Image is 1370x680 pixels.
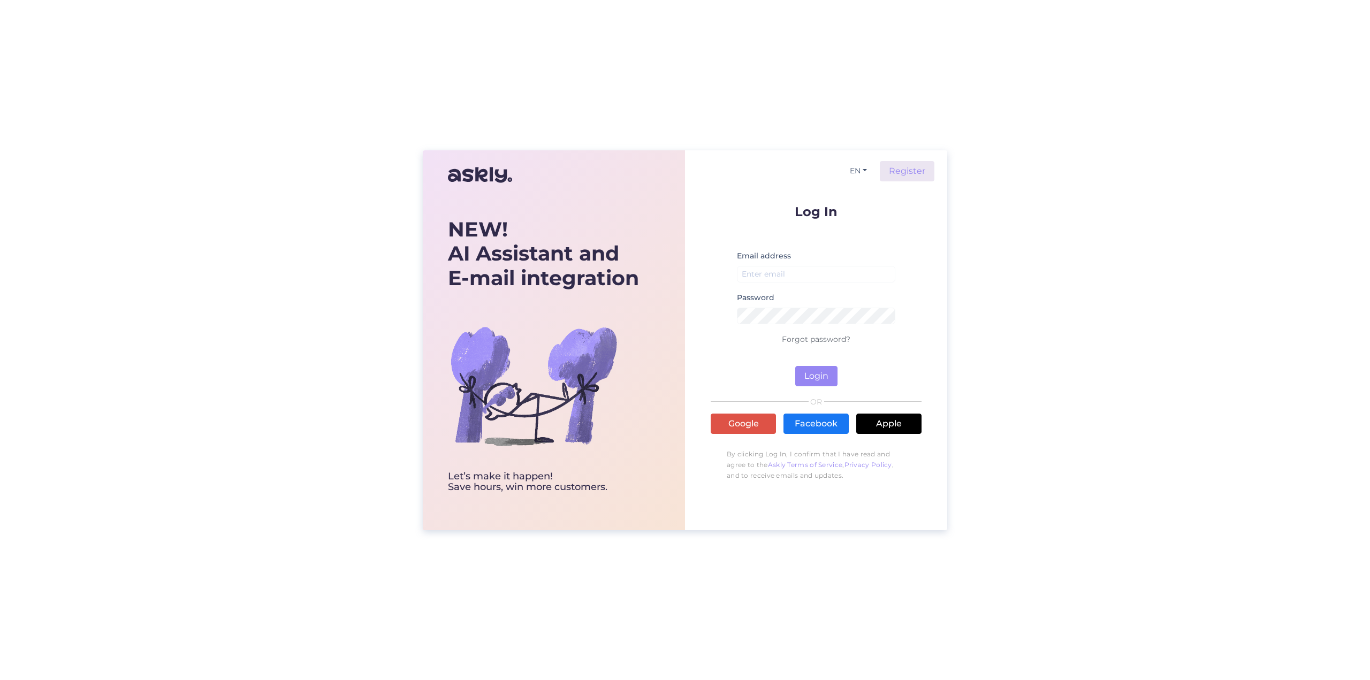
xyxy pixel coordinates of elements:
input: Enter email [737,266,895,282]
a: Privacy Policy [844,461,892,469]
label: Password [737,292,774,303]
a: Askly Terms of Service [768,461,843,469]
a: Google [711,414,776,434]
span: OR [809,398,824,406]
a: Forgot password? [782,334,850,344]
button: EN [846,163,871,179]
b: NEW! [448,217,508,242]
a: Apple [856,414,922,434]
label: Email address [737,250,791,262]
div: Let’s make it happen! Save hours, win more customers. [448,471,639,493]
img: Askly [448,162,512,188]
button: Login [795,366,838,386]
p: Log In [711,205,922,218]
p: By clicking Log In, I confirm that I have read and agree to the , , and to receive emails and upd... [711,444,922,486]
div: AI Assistant and E-mail integration [448,217,639,291]
img: bg-askly [448,300,619,471]
a: Register [880,161,934,181]
a: Facebook [783,414,849,434]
